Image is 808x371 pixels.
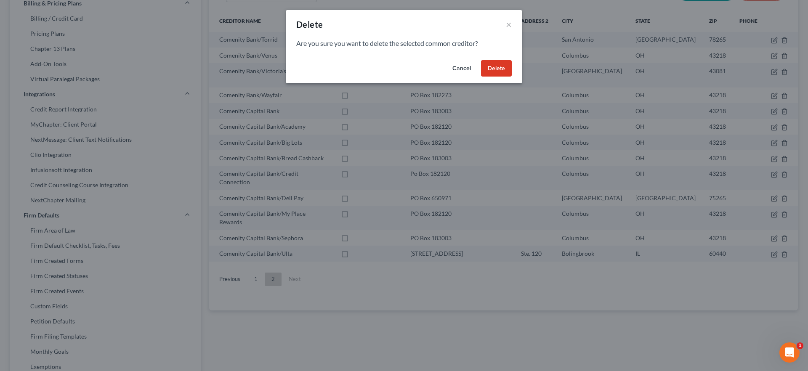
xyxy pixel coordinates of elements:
[446,60,478,77] button: Cancel
[779,342,800,363] iframe: Intercom live chat
[296,19,323,30] div: Delete
[296,39,512,48] p: Are you sure you want to delete the selected common creditor?
[797,342,803,349] span: 1
[481,60,512,77] button: Delete
[506,19,512,29] button: ×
